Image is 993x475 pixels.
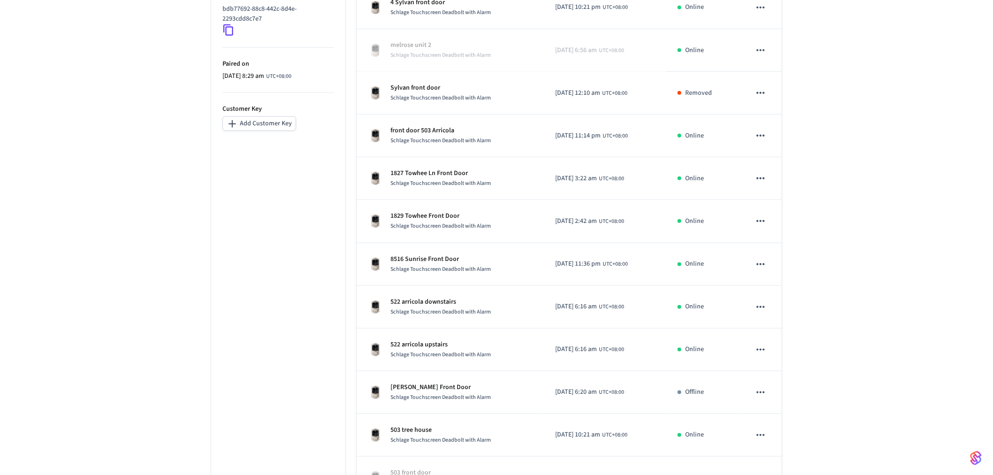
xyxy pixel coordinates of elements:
img: Schlage Sense Smart Deadbolt with Camelot Trim, Front [368,257,383,272]
p: Removed [685,88,712,98]
p: Offline [685,387,704,397]
span: UTC+08:00 [599,217,624,226]
p: Online [685,345,704,354]
p: Online [685,174,704,184]
span: Schlage Touchscreen Deadbolt with Alarm [390,436,491,444]
div: Asia/Singapore [555,174,624,184]
span: UTC+08:00 [599,46,624,55]
div: Asia/Singapore [555,88,627,98]
img: Schlage Sense Smart Deadbolt with Camelot Trim, Front [368,128,383,143]
p: [PERSON_NAME] Front Door [390,383,491,392]
p: front door 503 Arricola [390,126,491,136]
span: Schlage Touchscreen Deadbolt with Alarm [390,137,491,145]
img: Schlage Sense Smart Deadbolt with Camelot Trim, Front [368,171,383,186]
span: [DATE] 6:16 am [555,345,597,354]
p: Customer Key [222,104,334,114]
img: Schlage Sense Smart Deadbolt with Camelot Trim, Front [368,428,383,443]
span: Schlage Touchscreen Deadbolt with Alarm [390,351,491,359]
p: 522 arricola downstairs [390,297,491,307]
span: Schlage Touchscreen Deadbolt with Alarm [390,222,491,230]
span: Schlage Touchscreen Deadbolt with Alarm [390,179,491,187]
span: [DATE] 3:22 am [555,174,597,184]
span: [DATE] 8:29 am [222,71,264,81]
span: [DATE] 12:10 am [555,88,600,98]
img: Schlage Sense Smart Deadbolt with Camelot Trim, Front [368,214,383,229]
div: Asia/Singapore [555,216,624,226]
p: Online [685,302,704,312]
div: Asia/Singapore [555,2,628,12]
span: UTC+08:00 [602,431,627,439]
p: 1827 Towhee Ln Front Door [390,169,491,178]
span: UTC+08:00 [266,72,291,81]
div: Asia/Singapore [555,430,627,440]
p: 1829 Towhee Front Door [390,211,491,221]
div: Asia/Singapore [555,302,624,312]
span: UTC+08:00 [603,3,628,12]
p: Online [685,46,704,55]
p: 522 arricola upstairs [390,340,491,350]
span: UTC+08:00 [599,345,624,354]
img: Schlage Sense Smart Deadbolt with Camelot Trim, Front [368,299,383,314]
span: UTC+08:00 [599,303,624,311]
span: [DATE] 2:42 am [555,216,597,226]
img: Schlage Sense Smart Deadbolt with Camelot Trim, Front [368,385,383,400]
div: Asia/Singapore [555,345,624,354]
p: Online [685,430,704,440]
img: SeamLogoGradient.69752ec5.svg [970,451,982,466]
img: Schlage Sense Smart Deadbolt with Camelot Trim, Front [368,85,383,100]
p: 8516 Sunrise Front Door [390,254,491,264]
span: Schlage Touchscreen Deadbolt with Alarm [390,51,491,59]
span: [DATE] 6:56 am [555,46,597,55]
p: Sylvan front door [390,83,491,93]
p: Online [685,131,704,141]
span: Schlage Touchscreen Deadbolt with Alarm [390,393,491,401]
p: Paired on [222,59,334,69]
div: Asia/Singapore [222,71,291,81]
p: Online [685,259,704,269]
p: melrose unit 2 [390,40,491,50]
span: Schlage Touchscreen Deadbolt with Alarm [390,308,491,316]
span: [DATE] 10:21 am [555,430,600,440]
span: UTC+08:00 [599,388,624,397]
span: [DATE] 11:14 pm [555,131,601,141]
div: Asia/Singapore [555,387,624,397]
span: Schlage Touchscreen Deadbolt with Alarm [390,8,491,16]
img: Schlage Sense Smart Deadbolt with Camelot Trim, Front [368,43,383,58]
img: Schlage Sense Smart Deadbolt with Camelot Trim, Front [368,342,383,357]
p: Online [685,2,704,12]
div: Asia/Singapore [555,259,628,269]
div: Asia/Singapore [555,46,624,55]
button: Add Customer Key [222,116,296,131]
span: UTC+08:00 [602,89,627,98]
p: Online [685,216,704,226]
span: Schlage Touchscreen Deadbolt with Alarm [390,265,491,273]
p: 503 tree house [390,425,491,435]
p: bdb77692-88c8-442c-8d4e-2293cdd8c7e7 [222,4,330,24]
span: UTC+08:00 [603,260,628,268]
div: Asia/Singapore [555,131,628,141]
span: UTC+08:00 [603,132,628,140]
span: [DATE] 6:16 am [555,302,597,312]
span: [DATE] 6:20 am [555,387,597,397]
span: [DATE] 10:21 pm [555,2,601,12]
span: UTC+08:00 [599,175,624,183]
span: Schlage Touchscreen Deadbolt with Alarm [390,94,491,102]
span: [DATE] 11:36 pm [555,259,601,269]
